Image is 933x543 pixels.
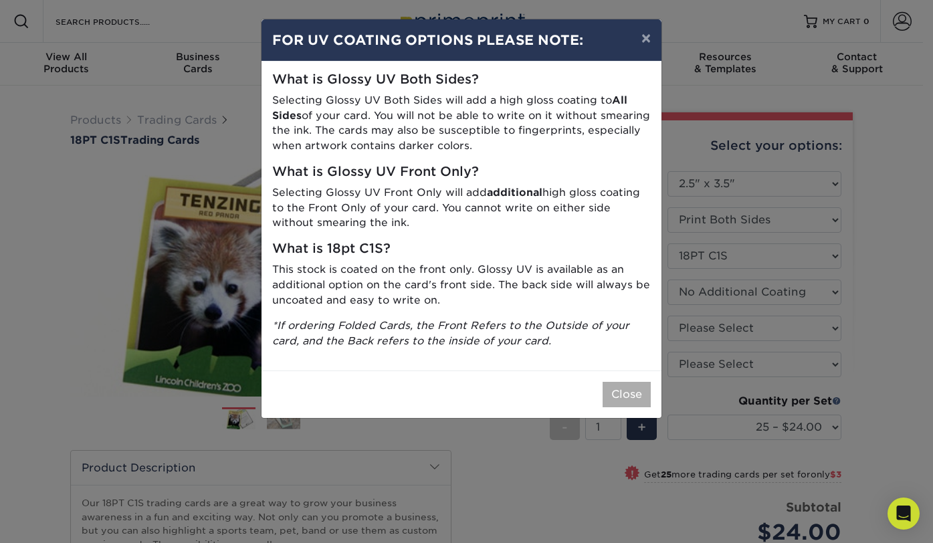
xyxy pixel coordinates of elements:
h5: What is 18pt C1S? [272,241,651,257]
p: This stock is coated on the front only. Glossy UV is available as an additional option on the car... [272,262,651,308]
p: Selecting Glossy UV Both Sides will add a high gloss coating to of your card. You will not be abl... [272,93,651,154]
strong: All Sides [272,94,627,122]
h5: What is Glossy UV Front Only? [272,165,651,180]
button: × [631,19,661,57]
h5: What is Glossy UV Both Sides? [272,72,651,88]
i: *If ordering Folded Cards, the Front Refers to the Outside of your card, and the Back refers to t... [272,319,629,347]
div: Open Intercom Messenger [888,498,920,530]
p: Selecting Glossy UV Front Only will add high gloss coating to the Front Only of your card. You ca... [272,185,651,231]
button: Close [603,382,651,407]
strong: additional [487,186,542,199]
h4: FOR UV COATING OPTIONS PLEASE NOTE: [272,30,651,50]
